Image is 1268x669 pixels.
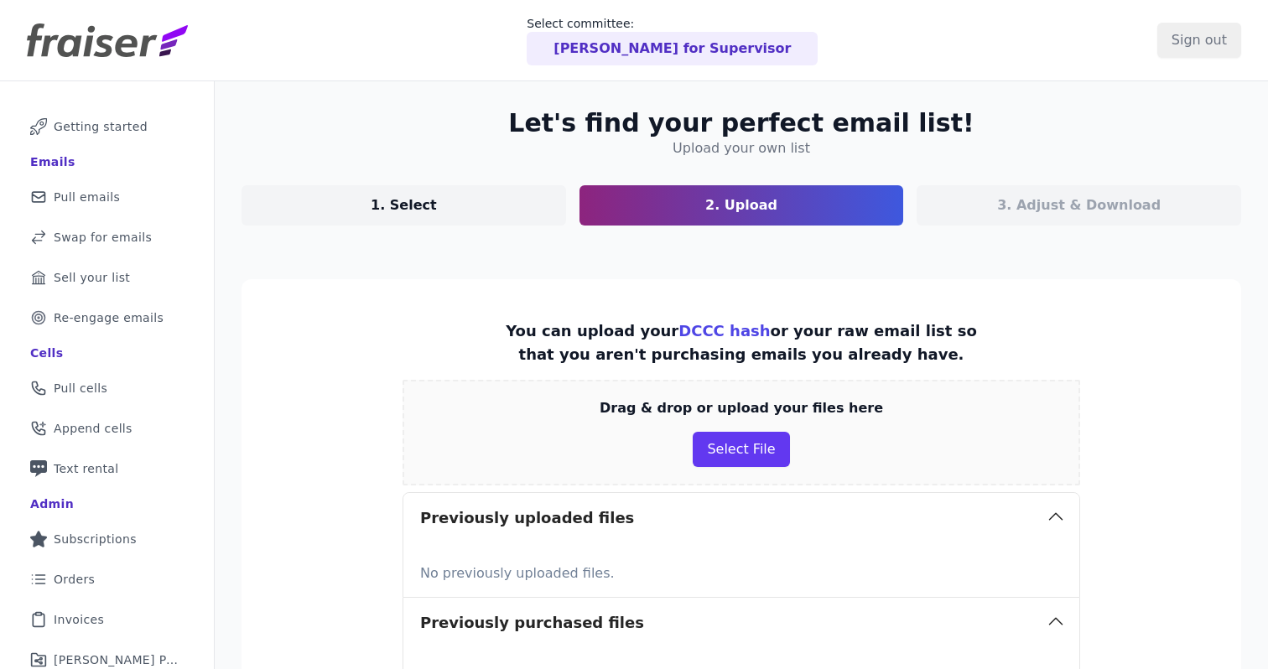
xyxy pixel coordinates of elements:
[487,319,995,366] p: You can upload your or your raw email list so that you aren't purchasing emails you already have.
[527,15,818,65] a: Select committee: [PERSON_NAME] for Supervisor
[54,651,180,668] span: [PERSON_NAME] Performance
[54,571,95,588] span: Orders
[705,195,777,215] p: 2. Upload
[13,219,200,256] a: Swap for emails
[54,118,148,135] span: Getting started
[13,561,200,598] a: Orders
[13,179,200,215] a: Pull emails
[30,495,74,512] div: Admin
[420,557,1063,583] p: No previously uploaded files.
[420,506,634,530] h3: Previously uploaded files
[403,598,1079,648] button: Previously purchased files
[54,189,120,205] span: Pull emails
[693,432,789,467] button: Select File
[13,521,200,557] a: Subscriptions
[54,460,119,477] span: Text rental
[30,153,75,170] div: Emails
[54,531,137,547] span: Subscriptions
[1157,23,1241,58] input: Sign out
[13,108,200,145] a: Getting started
[673,138,810,158] h4: Upload your own list
[508,108,974,138] h2: Let's find your perfect email list!
[420,611,644,635] h3: Previously purchased files
[13,450,200,487] a: Text rental
[13,370,200,407] a: Pull cells
[54,309,164,326] span: Re-engage emails
[54,420,133,437] span: Append cells
[54,611,104,628] span: Invoices
[527,15,818,32] p: Select committee:
[13,299,200,336] a: Re-engage emails
[13,410,200,447] a: Append cells
[27,23,188,57] img: Fraiser Logo
[54,380,107,397] span: Pull cells
[678,322,770,340] a: DCCC hash
[242,185,566,226] a: 1. Select
[600,398,883,418] p: Drag & drop or upload your files here
[30,345,63,361] div: Cells
[13,601,200,638] a: Invoices
[997,195,1161,215] p: 3. Adjust & Download
[553,39,791,59] p: [PERSON_NAME] for Supervisor
[54,269,130,286] span: Sell your list
[579,185,904,226] a: 2. Upload
[371,195,437,215] p: 1. Select
[54,229,152,246] span: Swap for emails
[403,493,1079,543] button: Previously uploaded files
[13,259,200,296] a: Sell your list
